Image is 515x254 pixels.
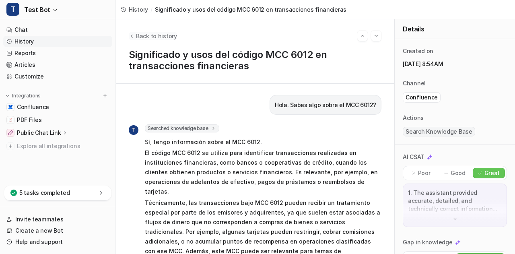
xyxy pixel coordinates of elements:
p: Public Chat Link [17,129,61,137]
span: T [129,125,138,135]
div: Details [395,19,515,39]
span: History [129,5,148,14]
a: Create a new Bot [3,225,112,236]
p: Actions [403,114,424,122]
a: Explore all integrations [3,140,112,152]
span: PDF Files [17,116,41,124]
img: down-arrow [452,216,458,222]
p: 1. The assistant provided accurate, detailed, and technically correct information about the MCC 6... [408,189,502,213]
a: ConfluenceConfluence [3,101,112,113]
a: History [3,36,112,47]
button: Back to history [129,32,177,40]
span: Test Bot [24,4,50,15]
p: Hola. Sabes algo sobre el MCC 6012? [275,100,376,110]
img: Next session [373,32,379,39]
p: Sí, tengo información sobre el MCC 6012. [145,137,380,147]
span: Confluence [17,103,49,111]
button: Go to next session [371,31,381,41]
a: Invite teammates [3,214,112,225]
a: Articles [3,59,112,70]
a: Customize [3,71,112,82]
p: 5 tasks completed [19,189,70,197]
span: T [6,3,19,16]
h1: Significado y usos del código MCC 6012 en transacciones financieras [129,49,381,72]
a: Help and support [3,236,112,248]
span: Back to history [136,32,177,40]
p: Good [451,169,466,177]
p: Created on [403,47,433,55]
img: expand menu [5,93,10,99]
p: Great [484,169,500,177]
img: menu_add.svg [102,93,108,99]
img: PDF Files [8,118,13,122]
span: Searched knowledge base [145,124,219,132]
button: Go to previous session [357,31,368,41]
p: [DATE] 8:54AM [403,60,507,68]
img: Public Chat Link [8,130,13,135]
p: Gap in knowledge [403,238,453,246]
p: Poor [418,169,431,177]
img: Previous session [360,32,365,39]
a: Reports [3,47,112,59]
a: History [121,5,148,14]
p: Integrations [12,93,41,99]
span: / [150,5,152,14]
button: Integrations [3,92,43,100]
p: Channel [403,79,426,87]
a: PDF FilesPDF Files [3,114,112,126]
span: Significado y usos del código MCC 6012 en transacciones financieras [155,5,346,14]
img: Confluence [8,105,13,109]
p: El código MCC 6012 se utiliza para identificar transacciones realizadas en instituciones financie... [145,148,380,196]
img: explore all integrations [6,142,14,150]
p: AI CSAT [403,153,424,161]
a: Chat [3,24,112,35]
span: Explore all integrations [17,140,109,153]
p: Confluence [406,93,438,101]
span: Search Knowledge Base [403,127,475,136]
